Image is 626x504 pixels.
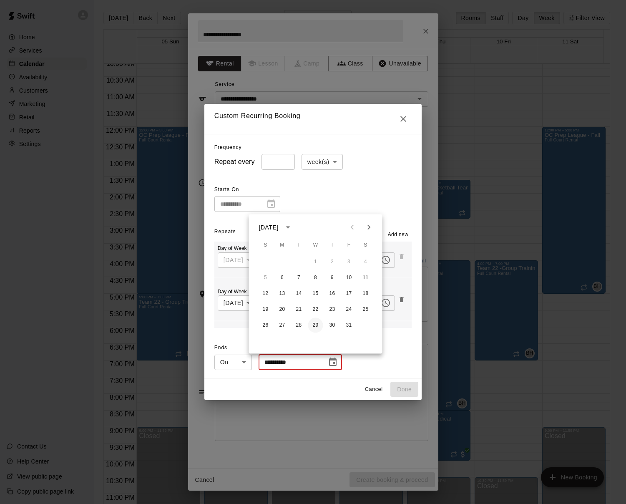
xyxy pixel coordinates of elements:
button: Remove [395,293,408,306]
p: Day of Week [218,288,256,295]
button: 17 [342,286,357,301]
button: 13 [275,286,290,301]
div: [DATE] [218,295,256,311]
button: 31 [342,318,357,333]
span: Thursday [325,237,340,254]
button: 24 [342,302,357,317]
span: Friday [342,237,357,254]
span: Tuesday [292,237,307,254]
button: 21 [292,302,307,317]
button: 16 [325,286,340,301]
button: Choose time, selected time is 10:00 PM [377,252,394,268]
button: Add new [385,228,412,242]
button: Next month [361,219,377,236]
span: Add new [388,231,409,239]
button: Close [395,111,412,127]
button: 26 [258,318,273,333]
button: Cancel [360,383,387,396]
button: 14 [292,286,307,301]
button: 25 [358,302,373,317]
span: Wednesday [308,237,323,254]
button: 18 [358,286,373,301]
button: 12 [258,286,273,301]
button: Choose time, selected time is 10:00 PM [377,295,394,311]
div: week(s) [302,154,343,169]
button: 11 [358,270,373,285]
button: 10 [342,270,357,285]
button: calendar view is open, switch to year view [281,220,295,234]
button: 15 [308,286,323,301]
button: 27 [275,318,290,333]
span: Ends [214,341,252,355]
span: Sunday [258,237,273,254]
h2: Custom Recurring Booking [204,104,422,134]
span: Frequency [214,144,242,150]
span: Saturday [358,237,373,254]
div: On [214,355,252,370]
div: [DATE] [259,223,279,232]
div: [DATE] [218,252,256,268]
button: 6 [275,270,290,285]
button: 28 [292,318,307,333]
button: 19 [258,302,273,317]
button: Choose date [324,354,341,370]
button: 8 [308,270,323,285]
button: 29 [308,318,323,333]
span: Starts On [214,183,280,197]
button: 23 [325,302,340,317]
h6: Repeat every [214,156,255,168]
span: Monday [275,237,290,254]
button: 20 [275,302,290,317]
p: Day of Week [218,245,256,252]
button: 9 [325,270,340,285]
button: 7 [292,270,307,285]
span: Repeats [214,229,236,234]
button: 22 [308,302,323,317]
button: 30 [325,318,340,333]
